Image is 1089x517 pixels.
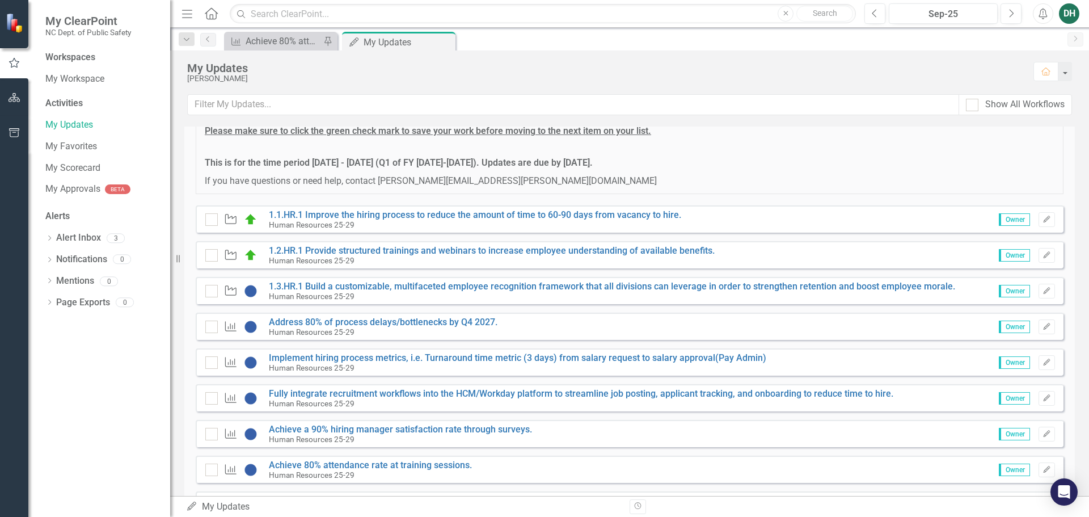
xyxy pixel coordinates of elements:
div: [PERSON_NAME] [187,74,1022,83]
small: Human Resources 25-29 [269,399,354,408]
small: Human Resources 25-29 [269,470,354,480]
span: Search [813,9,837,18]
img: No Information [244,463,258,477]
small: Human Resources 25-29 [269,435,354,444]
input: Search ClearPoint... [230,4,856,24]
img: On Target [244,213,258,226]
div: 0 [116,298,134,308]
div: Sep-25 [893,7,994,21]
a: Page Exports [56,296,110,309]
span: Owner [999,392,1030,405]
span: Owner [999,464,1030,476]
a: 1.2.HR.1 Provide structured trainings and webinars to increase employee understanding of availabl... [269,245,715,256]
img: No Information [244,284,258,298]
img: No Information [244,392,258,405]
img: On Target [244,249,258,262]
span: Owner [999,249,1030,262]
a: 1.3.HR.1 Build a customizable, multifaceted employee recognition framework that all divisions can... [269,281,955,292]
span: Owner [999,213,1030,226]
img: No Information [244,427,258,441]
strong: Please make sure to click the green check mark to save your work before moving to the next item o... [205,125,651,136]
span: Owner [999,428,1030,440]
input: Filter My Updates... [187,94,959,115]
a: 1.1.HR.1 Improve the hiring process to reduce the amount of time to 60-90 days from vacancy to hire. [269,209,681,220]
div: 3 [107,233,125,243]
a: My Updates [45,119,159,132]
span: Owner [999,285,1030,297]
img: No Information [244,356,258,369]
div: BETA [105,184,130,194]
small: Human Resources 25-29 [269,363,354,372]
img: No Information [244,320,258,334]
span: Owner [999,356,1030,369]
div: Alerts [45,210,159,223]
small: Human Resources 25-29 [269,327,354,337]
small: Human Resources 25-29 [269,292,354,301]
a: Address 80% of process delays/bottlenecks by Q4 2027. [269,317,497,327]
small: Human Resources 25-29 [269,256,354,265]
a: My Approvals [45,183,100,196]
button: Search [796,6,853,22]
div: Achieve 80% attendance rate at training sessions. [246,34,320,48]
button: Sep-25 [889,3,998,24]
div: Open Intercom Messenger [1050,478,1078,506]
a: My Favorites [45,140,159,153]
a: Implement hiring process metrics, i.e. Turnaround time metric (3 days) from salary request to sal... [269,352,766,363]
div: My Updates [186,501,621,514]
div: Show All Workflows [985,98,1065,111]
div: Activities [45,97,159,110]
div: 0 [113,255,131,264]
a: Fully integrate recruitment workflows into the HCM/Workday platform to streamline job posting, ap... [269,388,893,399]
a: Notifications [56,253,107,266]
div: My Updates [187,62,1022,74]
div: Workspaces [45,51,95,64]
p: If you have questions or need help, contact [PERSON_NAME][EMAIL_ADDRESS][PERSON_NAME][DOMAIN_NAME] [205,175,1054,188]
span: My ClearPoint [45,14,131,28]
a: My Scorecard [45,162,159,175]
strong: This is for the time period [DATE] - [DATE] (Q1 of FY [DATE]-[DATE]). Updates are due by [DATE]. [205,157,593,168]
a: Achieve 80% attendance rate at training sessions. [227,34,320,48]
span: Owner [999,321,1030,333]
a: Achieve 80% attendance rate at training sessions. [269,460,472,470]
a: My Workspace [45,73,159,86]
a: Alert Inbox [56,232,101,245]
a: Achieve a 90% hiring manager satisfaction rate through surveys. [269,424,532,435]
img: ClearPoint Strategy [6,13,26,33]
button: DH [1059,3,1079,24]
small: Human Resources 25-29 [269,220,354,229]
a: Mentions [56,275,94,288]
div: My Updates [364,35,453,49]
div: 0 [100,276,118,286]
small: NC Dept. of Public Safety [45,28,131,37]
